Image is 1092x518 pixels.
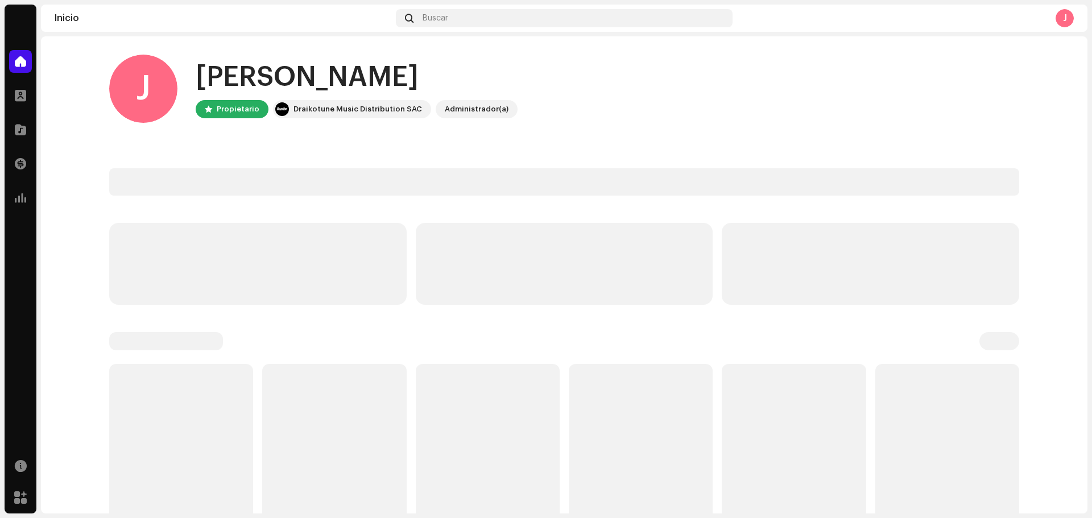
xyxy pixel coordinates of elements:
div: J [1056,9,1074,27]
div: Propietario [217,102,259,116]
img: 10370c6a-d0e2-4592-b8a2-38f444b0ca44 [275,102,289,116]
div: Administrador(a) [445,102,508,116]
div: J [109,55,177,123]
div: Inicio [55,14,391,23]
div: Draikotune Music Distribution SAC [293,102,422,116]
span: Buscar [423,14,448,23]
div: [PERSON_NAME] [196,59,518,96]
